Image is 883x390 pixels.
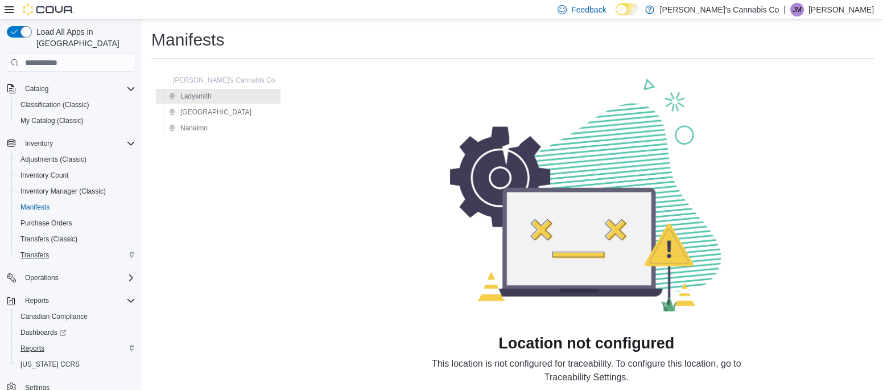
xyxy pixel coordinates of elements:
button: Ladysmith [164,89,216,103]
div: Jeff McCollum [790,3,804,17]
button: Catalog [20,82,53,96]
span: [PERSON_NAME]'s Cannabis Co [173,76,275,85]
button: Canadian Compliance [11,309,140,325]
span: Transfers [16,248,135,262]
button: Nanaimo [164,121,212,135]
span: Catalog [20,82,135,96]
span: Nanaimo [180,124,208,133]
span: Transfers (Classic) [16,232,135,246]
span: Dark Mode [616,15,616,16]
button: Catalog [2,81,140,97]
span: Purchase Orders [20,219,72,228]
span: JM [793,3,802,17]
img: Page Loading Error Image [450,77,723,311]
span: Feedback [571,4,606,15]
span: Ladysmith [180,92,212,101]
a: Manifests [16,200,54,214]
span: Reports [25,296,49,305]
p: | [783,3,786,17]
button: Reports [2,293,140,309]
span: Canadian Compliance [16,310,135,323]
h1: Manifests [151,28,224,51]
a: Dashboards [16,326,71,339]
span: Inventory Manager (Classic) [16,184,135,198]
span: My Catalog (Classic) [20,116,84,125]
span: Inventory Manager (Classic) [20,187,106,196]
a: [US_STATE] CCRS [16,358,84,371]
span: Operations [25,273,59,282]
button: Operations [2,270,140,286]
span: Adjustments (Classic) [16,153,135,166]
button: Transfers [11,247,140,263]
span: [US_STATE] CCRS [20,360,80,369]
span: Dashboards [20,328,66,337]
span: [GEOGRAPHIC_DATA] [180,108,251,117]
span: Reports [20,294,135,307]
span: Catalog [25,84,48,93]
span: Inventory Count [20,171,69,180]
span: Canadian Compliance [20,312,88,321]
button: Inventory Manager (Classic) [11,183,140,199]
button: Inventory [2,136,140,151]
button: [PERSON_NAME]'s Cannabis Co [157,73,279,87]
button: Manifests [11,199,140,215]
a: Canadian Compliance [16,310,92,323]
button: Transfers (Classic) [11,231,140,247]
button: Inventory [20,137,57,150]
span: Manifests [16,200,135,214]
button: My Catalog (Classic) [11,113,140,129]
button: Classification (Classic) [11,97,140,113]
span: Reports [16,342,135,355]
a: Purchase Orders [16,216,77,230]
button: Purchase Orders [11,215,140,231]
button: Reports [20,294,53,307]
a: Transfers (Classic) [16,232,82,246]
button: Inventory Count [11,167,140,183]
a: Adjustments (Classic) [16,153,91,166]
a: Inventory Count [16,169,73,182]
span: Operations [20,271,135,285]
h1: Location not configured [498,334,674,352]
span: Adjustments (Classic) [20,155,86,164]
a: My Catalog (Classic) [16,114,88,128]
span: Inventory [20,137,135,150]
a: Inventory Manager (Classic) [16,184,110,198]
span: Classification (Classic) [16,98,135,112]
a: Dashboards [11,325,140,340]
button: [GEOGRAPHIC_DATA] [164,105,256,119]
button: [US_STATE] CCRS [11,356,140,372]
div: This location is not configured for traceability. To configure this location, go to Traceability ... [416,357,757,384]
span: Manifests [20,203,49,212]
span: Dashboards [16,326,135,339]
p: [PERSON_NAME]'s Cannabis Co [660,3,779,17]
span: Transfers (Classic) [20,235,77,244]
button: Reports [11,340,140,356]
img: Cova [23,4,74,15]
span: Inventory Count [16,169,135,182]
span: Reports [20,344,44,353]
span: Washington CCRS [16,358,135,371]
span: Transfers [20,251,49,260]
span: Purchase Orders [16,216,135,230]
span: Load All Apps in [GEOGRAPHIC_DATA] [32,26,135,49]
span: My Catalog (Classic) [16,114,135,128]
button: Operations [20,271,63,285]
span: Classification (Classic) [20,100,89,109]
button: Adjustments (Classic) [11,151,140,167]
p: [PERSON_NAME] [808,3,874,17]
span: Inventory [25,139,53,148]
a: Reports [16,342,49,355]
a: Classification (Classic) [16,98,94,112]
a: Transfers [16,248,53,262]
input: Dark Mode [616,3,639,15]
